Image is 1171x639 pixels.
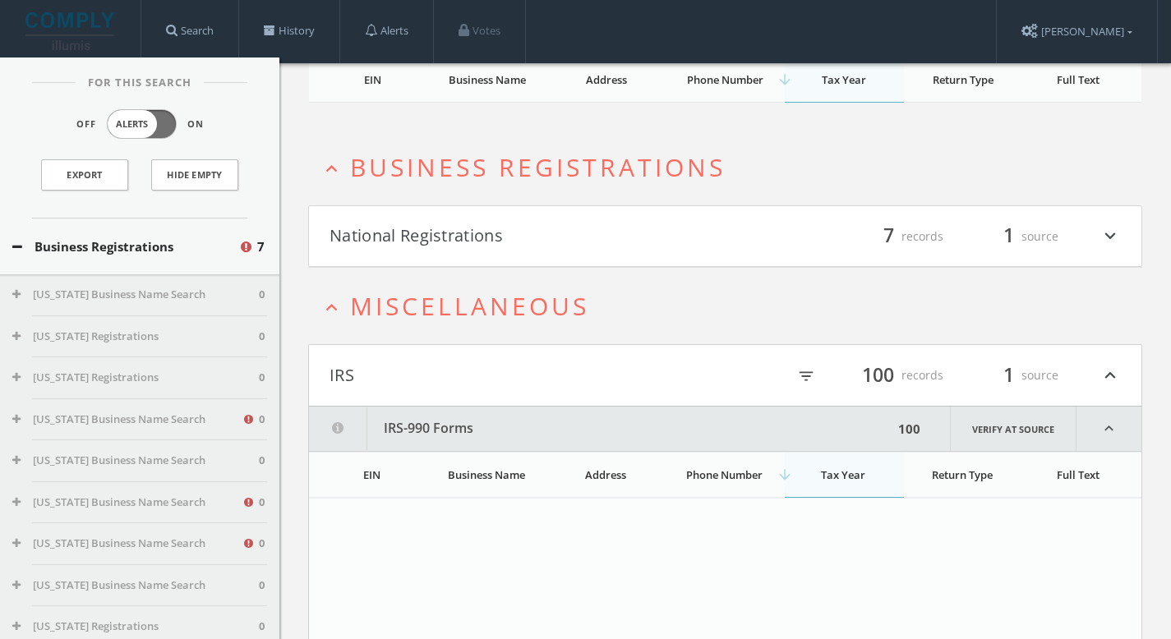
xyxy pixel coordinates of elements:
div: 100 [893,407,925,451]
a: Export [41,159,128,191]
button: Business Registrations [12,237,238,256]
i: arrow_downward [777,467,793,483]
span: 0 [259,411,265,428]
i: expand_less [320,158,343,180]
div: Return Type [912,467,1013,482]
button: [US_STATE] Business Name Search [12,536,242,552]
span: 0 [259,329,265,345]
span: 7 [257,237,265,256]
i: filter_list [797,367,815,385]
div: Business Name [436,467,537,482]
span: Off [76,117,96,131]
div: Tax Year [793,467,894,482]
span: 0 [259,618,265,635]
i: expand_more [1100,223,1121,251]
button: [US_STATE] Business Name Search [12,411,242,428]
div: records [845,361,943,389]
span: Miscellaneous [350,289,589,323]
span: 0 [259,494,265,511]
button: expand_lessBusiness Registrations [320,154,1142,181]
div: records [845,223,943,251]
button: [US_STATE] Business Name Search [12,287,259,303]
a: Verify at source [950,407,1076,451]
span: 0 [259,287,265,303]
i: expand_less [320,297,343,319]
div: Phone Number [674,467,775,482]
button: IRS-990 Forms [309,407,893,451]
img: illumis [25,12,118,50]
button: [US_STATE] Business Name Search [12,577,259,594]
span: For This Search [76,75,204,91]
span: 0 [259,453,265,469]
button: [US_STATE] Business Name Search [12,494,242,511]
button: [US_STATE] Registrations [12,618,259,635]
button: [US_STATE] Business Name Search [12,453,259,469]
span: 7 [876,222,901,251]
button: [US_STATE] Registrations [12,370,259,386]
span: 1 [996,361,1021,389]
i: expand_less [1100,361,1121,389]
button: Hide Empty [151,159,238,191]
span: Business Registrations [350,150,726,184]
span: 0 [259,370,265,386]
button: National Registrations [330,223,726,251]
button: expand_lessMiscellaneous [320,292,1142,319]
span: On [187,117,204,131]
button: IRS [330,361,726,389]
div: Full Text [1030,467,1125,482]
button: [US_STATE] Registrations [12,329,259,345]
i: expand_less [1076,407,1141,451]
span: 1 [996,222,1021,251]
div: EIN [325,467,418,482]
span: 0 [259,536,265,552]
div: Address [555,467,656,482]
div: source [960,223,1058,251]
span: 100 [855,361,901,389]
div: source [960,361,1058,389]
span: 0 [259,577,265,594]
